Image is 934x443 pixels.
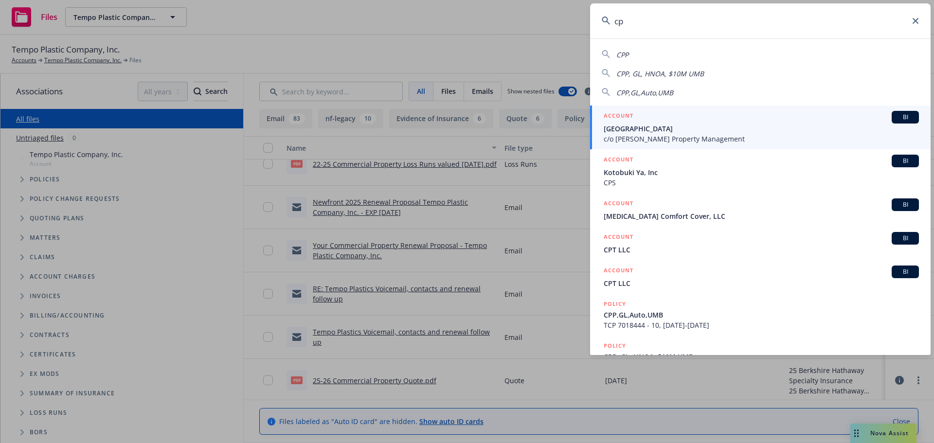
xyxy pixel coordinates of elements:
[590,260,931,294] a: ACCOUNTBICPT LLC
[616,88,673,97] span: CPP,GL,Auto,UMB
[590,336,931,377] a: POLICYCPP, GL, HNOA, $10M UMB
[896,267,915,276] span: BI
[590,3,931,38] input: Search...
[604,352,919,362] span: CPP, GL, HNOA, $10M UMB
[590,294,931,336] a: POLICYCPP,GL,Auto,UMBTCP 7018444 - 10, [DATE]-[DATE]
[604,278,919,288] span: CPT LLC
[604,167,919,177] span: Kotobuki Ya, Inc
[604,124,919,134] span: [GEOGRAPHIC_DATA]
[604,134,919,144] span: c/o [PERSON_NAME] Property Management
[590,227,931,260] a: ACCOUNTBICPT LLC
[896,234,915,243] span: BI
[604,266,633,277] h5: ACCOUNT
[590,149,931,193] a: ACCOUNTBIKotobuki Ya, IncCPS
[590,193,931,227] a: ACCOUNTBI[MEDICAL_DATA] Comfort Cover, LLC
[604,310,919,320] span: CPP,GL,Auto,UMB
[604,177,919,188] span: CPS
[604,320,919,330] span: TCP 7018444 - 10, [DATE]-[DATE]
[604,299,626,309] h5: POLICY
[604,341,626,351] h5: POLICY
[604,232,633,244] h5: ACCOUNT
[896,157,915,165] span: BI
[604,211,919,221] span: [MEDICAL_DATA] Comfort Cover, LLC
[604,198,633,210] h5: ACCOUNT
[616,50,629,59] span: CPP
[604,111,633,123] h5: ACCOUNT
[604,155,633,166] h5: ACCOUNT
[896,200,915,209] span: BI
[616,69,704,78] span: CPP, GL, HNOA, $10M UMB
[896,113,915,122] span: BI
[604,245,919,255] span: CPT LLC
[590,106,931,149] a: ACCOUNTBI[GEOGRAPHIC_DATA]c/o [PERSON_NAME] Property Management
